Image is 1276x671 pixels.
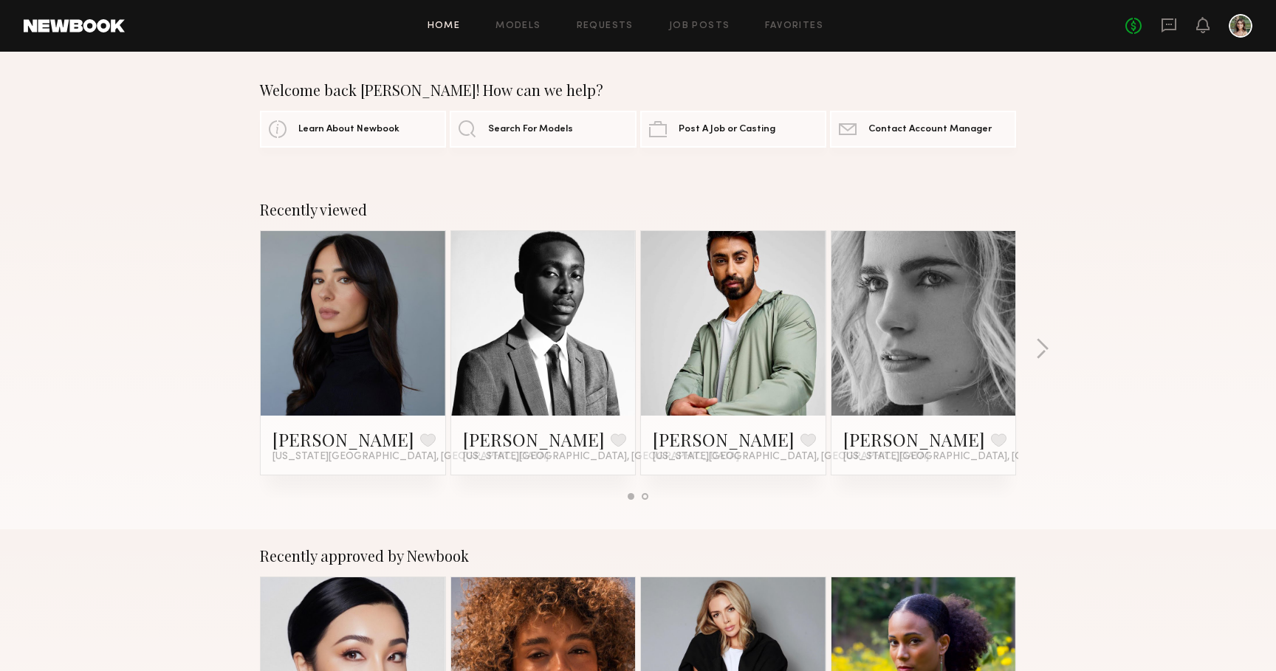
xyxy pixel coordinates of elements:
a: Favorites [765,21,823,31]
span: [US_STATE][GEOGRAPHIC_DATA], [GEOGRAPHIC_DATA] [272,451,549,463]
a: Post A Job or Casting [640,111,826,148]
a: [PERSON_NAME] [463,427,605,451]
a: [PERSON_NAME] [272,427,414,451]
span: Search For Models [488,125,573,134]
a: [PERSON_NAME] [843,427,985,451]
a: Contact Account Manager [830,111,1016,148]
a: Job Posts [669,21,730,31]
a: Learn About Newbook [260,111,446,148]
span: [US_STATE][GEOGRAPHIC_DATA], [GEOGRAPHIC_DATA] [653,451,929,463]
a: Requests [577,21,634,31]
a: [PERSON_NAME] [653,427,795,451]
a: Models [495,21,541,31]
a: Search For Models [450,111,636,148]
span: Contact Account Manager [868,125,992,134]
div: Welcome back [PERSON_NAME]! How can we help? [260,81,1016,99]
a: Home [428,21,461,31]
div: Recently approved by Newbook [260,547,1016,565]
div: Recently viewed [260,201,1016,218]
span: Learn About Newbook [298,125,399,134]
span: Post A Job or Casting [679,125,775,134]
span: [US_STATE][GEOGRAPHIC_DATA], [GEOGRAPHIC_DATA] [463,451,739,463]
span: [US_STATE][GEOGRAPHIC_DATA], [GEOGRAPHIC_DATA] [843,451,1119,463]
